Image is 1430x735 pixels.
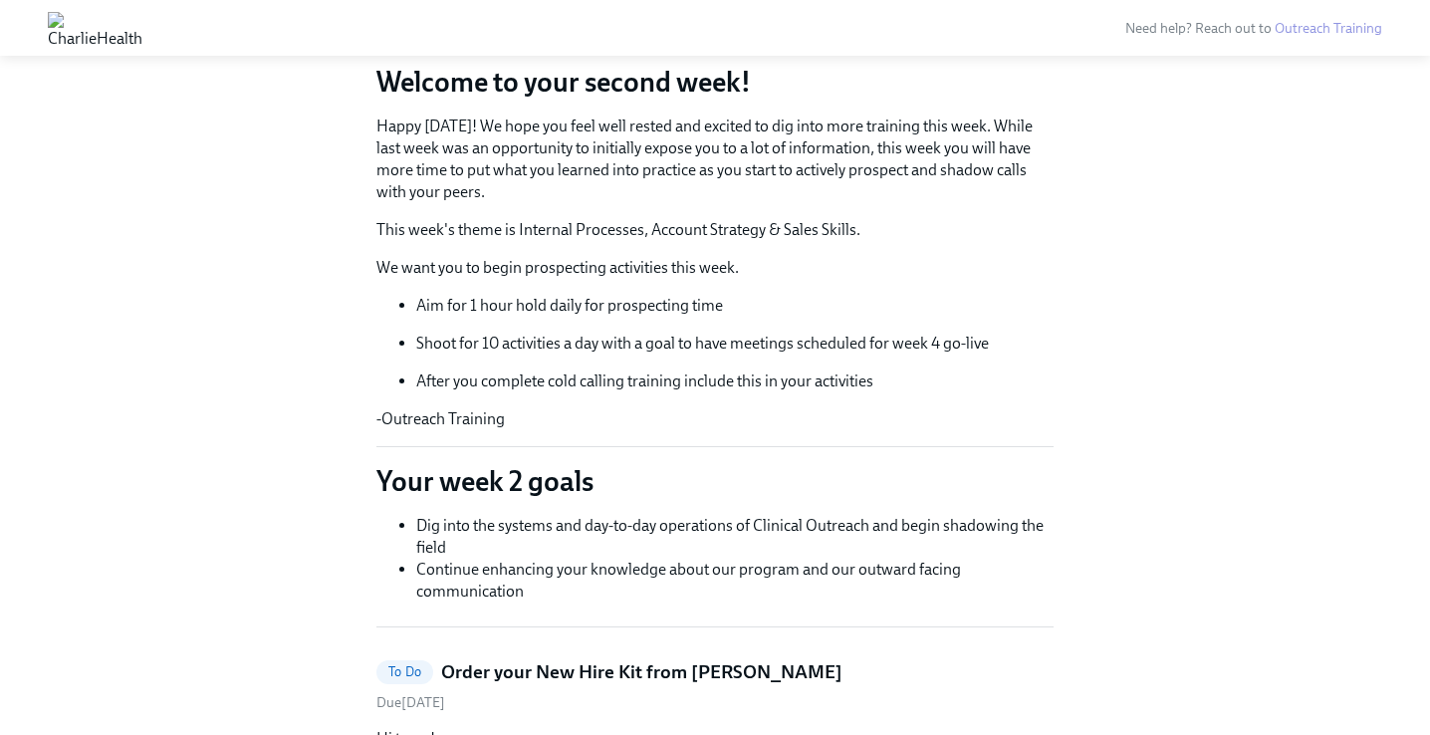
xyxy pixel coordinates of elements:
[376,664,433,679] span: To Do
[48,12,142,44] img: CharlieHealth
[1275,20,1382,37] a: Outreach Training
[376,659,1054,712] a: To DoOrder your New Hire Kit from [PERSON_NAME]Due[DATE]
[416,295,1054,317] p: Aim for 1 hour hold daily for prospecting time
[376,463,1054,499] p: Your week 2 goals
[376,219,1054,241] p: This week's theme is Internal Processes, Account Strategy & Sales Skills.
[376,257,1054,279] p: We want you to begin prospecting activities this week.
[376,116,1054,203] p: Happy [DATE]! We hope you feel well rested and excited to dig into more training this week. While...
[416,559,1054,603] li: Continue enhancing your knowledge about our program and our outward facing communication
[416,333,1054,355] p: Shoot for 10 activities a day with a goal to have meetings scheduled for week 4 go-live
[376,408,1054,430] p: -Outreach Training
[376,64,1054,100] h3: Welcome to your second week!
[416,370,1054,392] p: After you complete cold calling training include this in your activities
[376,694,445,711] span: Monday, August 11th 2025, 7:00 am
[441,659,842,685] h5: Order your New Hire Kit from [PERSON_NAME]
[416,515,1054,559] li: Dig into the systems and day-to-day operations of Clinical Outreach and begin shadowing the field
[1125,20,1382,37] span: Need help? Reach out to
